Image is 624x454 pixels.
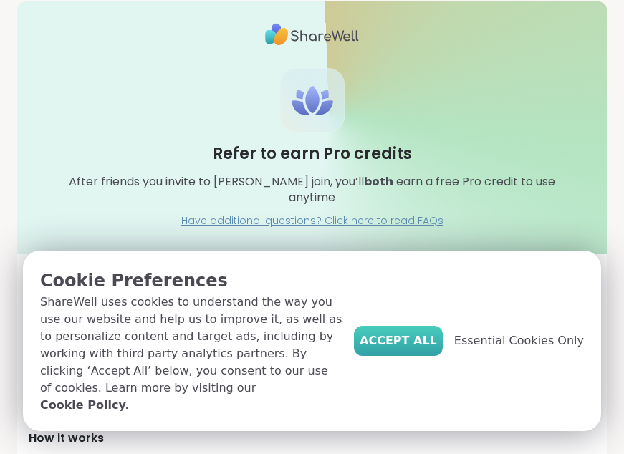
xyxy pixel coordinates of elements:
[40,397,129,414] a: Cookie Policy.
[181,214,443,228] a: Have additional questions? Click here to read FAQs
[364,173,393,190] b: both
[52,174,572,206] div: After friends you invite to [PERSON_NAME] join, you’ll earn a free Pro credit to use anytime
[213,143,412,165] h3: Refer to earn Pro credits
[360,332,437,349] span: Accept All
[454,332,584,349] span: Essential Cookies Only
[354,326,443,356] button: Accept All
[29,430,595,446] div: How it works
[265,19,359,50] img: ShareWell Logo
[40,268,342,294] p: Cookie Preferences
[40,294,342,414] p: ShareWell uses cookies to understand the way you use our website and help us to improve it, as we...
